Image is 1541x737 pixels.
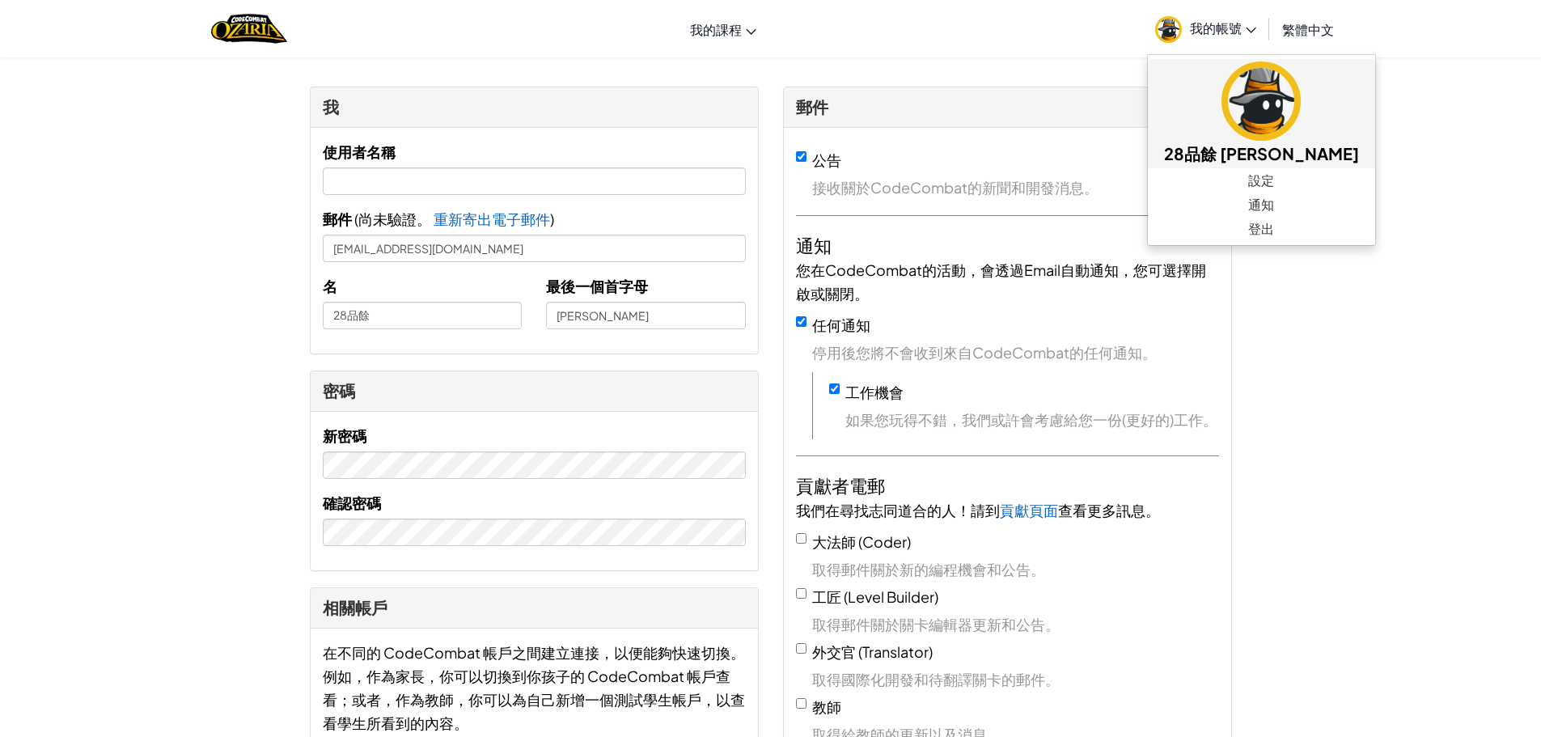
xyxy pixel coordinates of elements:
span: 取得郵件關於新的編程機會和公告。 [812,557,1219,581]
h4: 通知 [796,232,1219,258]
span: 我的帳號 [1190,19,1256,36]
span: ( [352,210,358,228]
a: 28品餘 [PERSON_NAME] [1148,59,1375,168]
a: 我的課程 [682,7,764,51]
span: 您在CodeCombat的活動，會透過Email自動通知，您可選擇開啟或關閉。 [796,260,1206,303]
span: (Level Builder) [844,587,938,606]
img: Home [211,12,286,45]
span: 如果您玩得不錯，我們或許會考慮給您一份(更好的)工作。 [845,408,1219,431]
label: 確認密碼 [323,491,381,515]
a: 貢獻頁面 [1000,501,1058,519]
div: 郵件 [796,95,1219,119]
h5: 28品餘 [PERSON_NAME] [1164,141,1359,166]
span: 教師 [812,697,841,716]
div: 在不同的 CodeCombat 帳戶之間建立連接，以便能夠快速切換。例如，作為家長，你可以切換到你孩子的 CodeCombat 帳戶查看；或者，作為教師，你可以為自己新增一個測試學生帳戶，以查看... [323,641,746,735]
a: Ozaria by CodeCombat logo [211,12,286,45]
img: avatar [1155,16,1182,43]
h4: 貢獻者電郵 [796,472,1219,498]
span: 取得國際化開發和待翻譯關卡的郵件。 [812,667,1219,691]
span: 外交官 [812,642,856,661]
img: avatar [1221,61,1301,141]
div: 我 [323,95,746,119]
label: 使用者名稱 [323,140,396,163]
span: 取得郵件關於關卡編輯器更新和公告。 [812,612,1219,636]
div: 相關帳戶 [323,596,746,620]
span: 通知 [1248,195,1274,214]
span: 繁體中文 [1282,21,1334,38]
span: 重新寄出電子郵件 [434,210,550,228]
span: 查看更多訊息。 [1058,501,1160,519]
a: 通知 [1148,193,1375,217]
a: 我的帳號 [1147,3,1264,54]
a: 設定 [1148,168,1375,193]
label: 任何通知 [812,316,870,334]
span: 我們在尋找志同道合的人！請到 [796,501,1000,519]
span: ) [550,210,554,228]
span: 大法師 [812,532,856,551]
span: 郵件 [323,210,352,228]
span: 我的課程 [690,21,742,38]
span: 尚未驗證。 [358,210,434,228]
a: 登出 [1148,217,1375,241]
span: (Translator) [858,642,933,661]
label: 名 [323,274,337,298]
span: 接收關於CodeCombat的新聞和開發消息。 [812,176,1219,199]
span: (Coder) [858,532,911,551]
label: 工作機會 [845,383,904,401]
label: 公告 [812,150,841,169]
div: 密碼 [323,379,746,403]
label: 最後一個首字母 [546,274,648,298]
a: 繁體中文 [1274,7,1342,51]
span: 工匠 [812,587,841,606]
span: 停用後您將不會收到來自CodeCombat的任何通知。 [812,341,1219,364]
label: 新密碼 [323,424,366,447]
